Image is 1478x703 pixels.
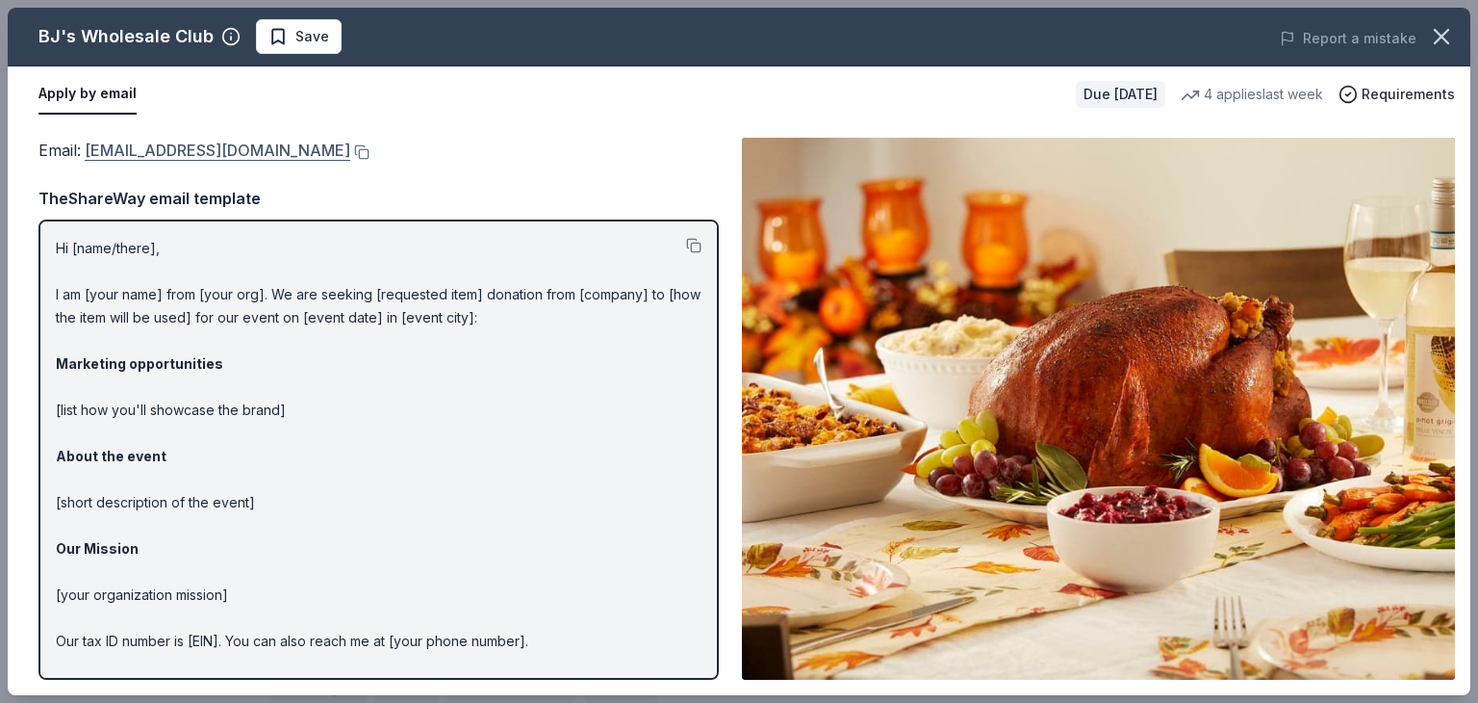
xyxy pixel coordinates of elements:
[38,141,350,160] span: Email :
[1076,81,1165,108] div: Due [DATE]
[1362,83,1455,106] span: Requirements
[85,138,350,163] a: [EMAIL_ADDRESS][DOMAIN_NAME]
[56,448,166,464] strong: About the event
[295,25,329,48] span: Save
[1181,83,1323,106] div: 4 applies last week
[56,540,139,557] strong: Our Mission
[1338,83,1455,106] button: Requirements
[56,355,223,372] strong: Marketing opportunities
[38,186,719,211] div: TheShareWay email template
[38,21,214,52] div: BJ's Wholesale Club
[256,19,342,54] button: Save
[1280,27,1416,50] button: Report a mistake
[38,74,137,115] button: Apply by email
[742,138,1455,680] img: Image for BJ's Wholesale Club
